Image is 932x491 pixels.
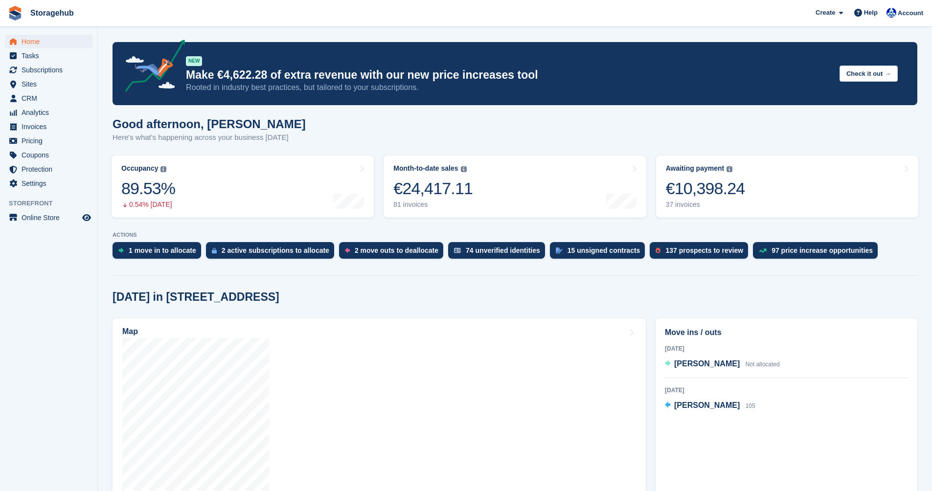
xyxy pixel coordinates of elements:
img: move_ins_to_allocate_icon-fdf77a2bb77ea45bf5b3d319d69a93e2d87916cf1d5bf7949dd705db3b84f3ca.svg [118,247,124,253]
div: NEW [186,56,202,66]
h2: [DATE] in [STREET_ADDRESS] [113,290,279,304]
img: contract_signature_icon-13c848040528278c33f63329250d36e43548de30e8caae1d1a13099fd9432cc5.svg [556,247,563,253]
span: Subscriptions [22,63,80,77]
span: Sites [22,77,80,91]
a: [PERSON_NAME] Not allocated [665,358,780,371]
div: 2 move outs to deallocate [355,246,438,254]
img: icon-info-grey-7440780725fd019a000dd9b08b2336e03edf1995a4989e88bcd33f0948082b44.svg [160,166,166,172]
a: 2 active subscriptions to allocate [206,242,339,264]
a: Month-to-date sales €24,417.11 81 invoices [384,156,646,218]
div: Occupancy [121,164,158,173]
img: icon-info-grey-7440780725fd019a000dd9b08b2336e03edf1995a4989e88bcd33f0948082b44.svg [461,166,467,172]
a: menu [5,148,92,162]
img: price_increase_opportunities-93ffe204e8149a01c8c9dc8f82e8f89637d9d84a8eef4429ea346261dce0b2c0.svg [759,248,767,253]
span: Home [22,35,80,48]
a: 137 prospects to review [650,242,753,264]
a: menu [5,77,92,91]
span: Settings [22,177,80,190]
button: Check it out → [840,66,898,82]
a: menu [5,91,92,105]
span: Create [816,8,835,18]
div: 74 unverified identities [466,246,540,254]
a: 74 unverified identities [448,242,550,264]
div: 2 active subscriptions to allocate [222,246,329,254]
a: 1 move in to allocate [113,242,206,264]
a: Storagehub [26,5,78,21]
a: Occupancy 89.53% 0.54% [DATE] [112,156,374,218]
a: menu [5,106,92,119]
img: icon-info-grey-7440780725fd019a000dd9b08b2336e03edf1995a4989e88bcd33f0948082b44.svg [727,166,732,172]
span: 105 [746,402,755,409]
a: Preview store [81,212,92,223]
div: [DATE] [665,344,908,353]
div: Awaiting payment [666,164,725,173]
a: menu [5,35,92,48]
div: 81 invoices [393,201,473,209]
img: Vladimir Osojnik [887,8,896,18]
p: Rooted in industry best practices, but tailored to your subscriptions. [186,82,832,93]
span: Protection [22,162,80,176]
a: 97 price increase opportunities [753,242,883,264]
div: 137 prospects to review [665,246,743,254]
span: Pricing [22,134,80,148]
p: ACTIONS [113,232,917,238]
h1: Good afternoon, [PERSON_NAME] [113,117,306,131]
a: menu [5,120,92,134]
img: stora-icon-8386f47178a22dfd0bd8f6a31ec36ba5ce8667c1dd55bd0f319d3a0aa187defe.svg [8,6,23,21]
p: Here's what's happening across your business [DATE] [113,132,306,143]
a: 2 move outs to deallocate [339,242,448,264]
span: Tasks [22,49,80,63]
span: Help [864,8,878,18]
div: 89.53% [121,179,175,199]
img: active_subscription_to_allocate_icon-d502201f5373d7db506a760aba3b589e785aa758c864c3986d89f69b8ff3... [212,247,217,254]
a: menu [5,49,92,63]
div: 37 invoices [666,201,745,209]
a: [PERSON_NAME] 105 [665,400,755,412]
span: Coupons [22,148,80,162]
img: price-adjustments-announcement-icon-8257ccfd72463d97f412b2fc003d46551f7dbcb40ab6d574587a9cd5c0d94... [117,40,185,95]
a: menu [5,211,92,224]
div: 0.54% [DATE] [121,201,175,209]
a: 15 unsigned contracts [550,242,650,264]
div: [DATE] [665,386,908,395]
span: [PERSON_NAME] [674,359,740,368]
span: Analytics [22,106,80,119]
a: menu [5,162,92,176]
div: €10,398.24 [666,179,745,199]
span: [PERSON_NAME] [674,401,740,409]
div: 97 price increase opportunities [772,246,873,254]
span: CRM [22,91,80,105]
a: menu [5,134,92,148]
img: verify_identity-adf6edd0f0f0b5bbfe63781bf79b02c33cf7c696d77639b501bdc392416b5a36.svg [454,247,461,253]
p: Make €4,622.28 of extra revenue with our new price increases tool [186,68,832,82]
h2: Move ins / outs [665,327,908,338]
div: €24,417.11 [393,179,473,199]
span: Not allocated [746,361,780,368]
span: Online Store [22,211,80,224]
span: Account [898,8,923,18]
div: 1 move in to allocate [129,246,196,254]
span: Invoices [22,120,80,134]
div: 15 unsigned contracts [568,246,640,254]
img: prospect-51fa495bee0391a8d652442698ab0144808aea92771e9ea1ae160a38d050c398.svg [656,247,660,253]
h2: Map [122,327,138,336]
span: Storefront [9,199,97,208]
img: move_outs_to_deallocate_icon-f764333ba52eb49d3ac5e1228854f67142a1ed5810a6f6cc68b1a99e826820c5.svg [345,247,350,253]
a: menu [5,177,92,190]
a: Awaiting payment €10,398.24 37 invoices [656,156,918,218]
div: Month-to-date sales [393,164,458,173]
a: menu [5,63,92,77]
